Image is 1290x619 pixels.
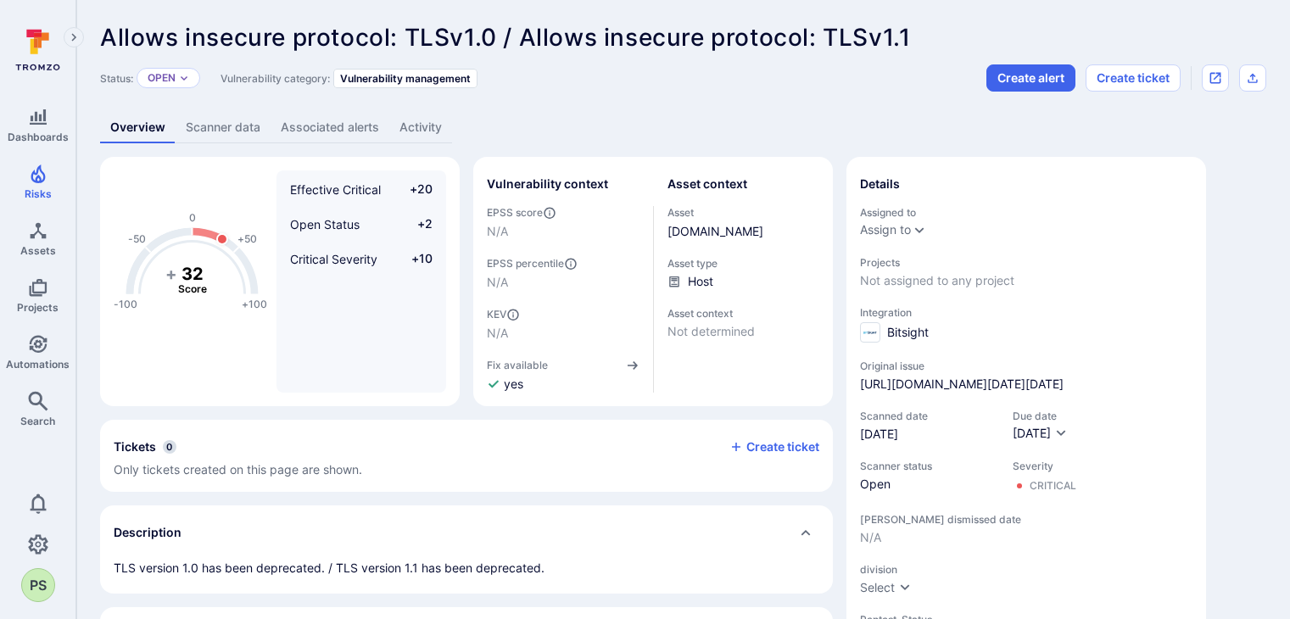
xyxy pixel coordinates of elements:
[487,308,639,321] span: KEV
[114,298,137,310] text: -100
[1202,64,1229,92] div: Open original issue
[189,211,196,224] text: 0
[1013,460,1076,472] span: Severity
[860,206,1192,219] span: Assigned to
[114,524,181,541] h2: Description
[860,563,1192,576] span: division
[860,529,1192,546] span: N/A
[271,112,389,143] a: Associated alerts
[1013,410,1068,422] span: Due date
[17,301,59,314] span: Projects
[100,420,833,492] section: tickets card
[860,579,912,596] button: Select
[221,72,330,85] span: Vulnerability category:
[114,438,156,455] h2: Tickets
[1086,64,1181,92] button: Create ticket
[667,176,747,192] h2: Asset context
[20,415,55,427] span: Search
[165,264,177,284] tspan: +
[333,69,477,88] div: Vulnerability management
[242,298,267,310] text: +100
[400,250,433,268] span: +10
[860,360,1192,372] span: Original issue
[1239,64,1266,92] div: Export as CSV
[487,176,608,192] h2: Vulnerability context
[487,206,639,220] span: EPSS score
[860,476,996,493] span: Open
[8,131,69,143] span: Dashboards
[1030,479,1076,493] div: Critical
[20,244,56,257] span: Assets
[21,568,55,602] div: Prashnth Sankaran
[860,223,911,237] button: Assign to
[389,112,452,143] a: Activity
[860,272,1192,289] span: Not assigned to any project
[860,306,1192,319] span: Integration
[21,568,55,602] button: PS
[159,264,226,296] g: The vulnerability score is based on the parameters defined in the settings
[100,420,833,492] div: Collapse
[6,358,70,371] span: Automations
[163,440,176,454] span: 0
[400,181,433,198] span: +20
[860,376,1064,393] a: [URL][DOMAIN_NAME][DATE][DATE]
[400,215,433,233] span: +2
[1013,426,1051,440] span: [DATE]
[178,282,207,295] text: Score
[667,307,820,320] span: Asset context
[487,359,548,371] span: Fix available
[25,187,52,200] span: Risks
[487,223,639,240] span: N/A
[913,223,926,237] button: Expand dropdown
[860,513,1192,526] span: [PERSON_NAME] dismissed date
[179,73,189,83] button: Expand dropdown
[114,560,819,577] p: TLS version 1.0 has been deprecated. / TLS version 1.1 has been deprecated.
[1013,410,1068,443] div: Due date field
[860,256,1192,269] span: Projects
[64,27,84,47] button: Expand navigation menu
[181,264,204,284] tspan: 32
[237,232,257,245] text: +50
[986,64,1075,92] button: Create alert
[860,176,900,192] h2: Details
[114,462,362,477] span: Only tickets created on this page are shown.
[487,325,639,342] span: N/A
[487,257,639,270] span: EPSS percentile
[176,112,271,143] a: Scanner data
[290,182,381,197] span: Effective Critical
[290,217,360,231] span: Open Status
[504,376,523,393] span: yes
[860,579,895,596] div: Select
[667,224,763,238] a: meta3.rightscale.com
[290,252,377,266] span: Critical Severity
[667,323,820,340] span: Not determined
[1013,426,1068,443] button: [DATE]
[100,112,1266,143] div: Vulnerability tabs
[100,112,176,143] a: Overview
[887,324,929,341] span: Bitsight
[667,206,820,219] span: Asset
[487,274,639,291] span: N/A
[667,257,820,270] span: Asset type
[860,426,996,443] span: [DATE]
[860,460,996,472] span: Scanner status
[100,72,133,85] span: Status:
[128,232,146,245] text: -50
[688,273,713,290] span: Host
[729,439,819,454] button: Create ticket
[100,505,833,560] div: Collapse description
[148,71,176,85] button: Open
[68,31,80,45] i: Expand navigation menu
[860,410,996,422] span: Scanned date
[100,23,910,52] span: Allows insecure protocol: TLSv1.0 / Allows insecure protocol: TLSv1.1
